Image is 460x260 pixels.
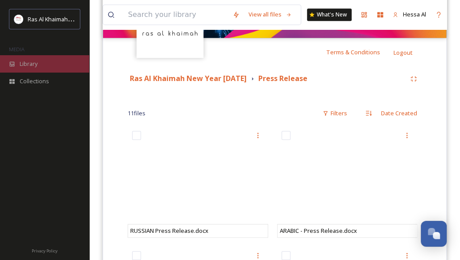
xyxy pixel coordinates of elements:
span: Ras Al Khaimah Tourism Development Authority [28,15,154,23]
iframe: msdoc-iframe [277,126,418,238]
span: 11 file s [128,109,145,118]
a: Hessa Al [388,6,431,23]
span: ARABIC - Press Release.docx [280,227,357,235]
span: RUSSIAN Press Release.docx [130,227,208,235]
span: Hessa Al [403,10,426,18]
span: MEDIA [9,46,25,53]
iframe: msdoc-iframe [128,126,268,238]
span: Terms & Conditions [326,48,380,56]
div: Filters [318,105,352,122]
a: View all files [244,6,296,23]
span: Library [20,60,37,68]
button: Open Chat [421,221,447,247]
a: Terms & Conditions [326,47,394,57]
span: Logout [394,49,413,57]
a: Privacy Policy [32,245,58,256]
div: Date Created [377,105,422,122]
img: Logo_RAKTDA_RGB-01.png [14,15,23,24]
input: Search your library [124,5,228,24]
strong: Ras Al Khaimah New Year [DATE] [130,73,247,83]
span: Collections [20,77,49,85]
span: Privacy Policy [32,248,58,254]
strong: Press Release [258,73,307,83]
a: What's New [307,8,352,21]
